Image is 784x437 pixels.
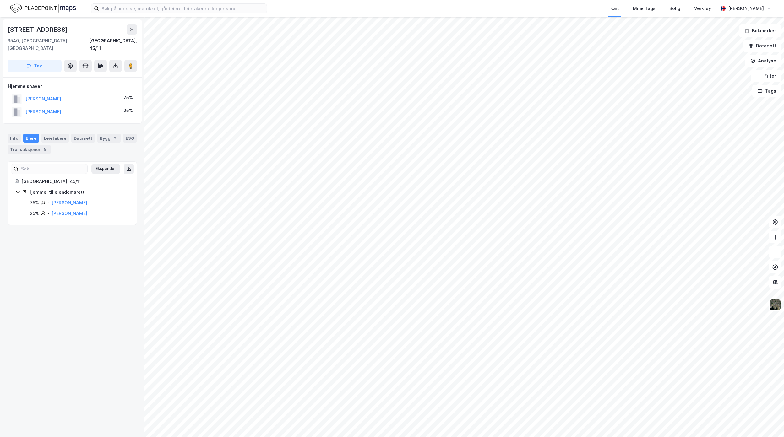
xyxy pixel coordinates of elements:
div: Hjemmel til eiendomsrett [28,188,129,196]
div: Info [8,134,21,143]
a: [PERSON_NAME] [52,211,87,216]
button: Filter [751,70,781,82]
div: Leietakere [41,134,69,143]
div: 25% [30,210,39,217]
div: ESG [123,134,137,143]
button: Datasett [743,40,781,52]
input: Søk på adresse, matrikkel, gårdeiere, leietakere eller personer [99,4,267,13]
button: Ekspander [91,164,120,174]
div: 75% [123,94,133,101]
iframe: Chat Widget [753,407,784,437]
div: Mine Tags [633,5,656,12]
a: [PERSON_NAME] [52,200,87,205]
div: [GEOGRAPHIC_DATA], 45/11 [21,178,129,185]
div: Verktøy [694,5,711,12]
img: 9k= [769,299,781,311]
div: Kart [610,5,619,12]
div: 2 [112,135,118,141]
input: Søk [19,164,87,174]
button: Bokmerker [739,24,781,37]
div: 5 [42,146,48,153]
div: Hjemmelshaver [8,83,137,90]
div: 75% [30,199,39,207]
div: Bygg [97,134,121,143]
button: Analyse [745,55,781,67]
div: Datasett [71,134,95,143]
div: 3540, [GEOGRAPHIC_DATA], [GEOGRAPHIC_DATA] [8,37,89,52]
div: Eiere [23,134,39,143]
button: Tag [8,60,62,72]
div: Kontrollprogram for chat [753,407,784,437]
div: Bolig [669,5,680,12]
div: [PERSON_NAME] [728,5,764,12]
div: - [47,199,50,207]
button: Tags [752,85,781,97]
div: 25% [123,107,133,114]
div: [STREET_ADDRESS] [8,24,69,35]
div: [GEOGRAPHIC_DATA], 45/11 [89,37,137,52]
img: logo.f888ab2527a4732fd821a326f86c7f29.svg [10,3,76,14]
div: - [47,210,50,217]
div: Transaksjoner [8,145,51,154]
